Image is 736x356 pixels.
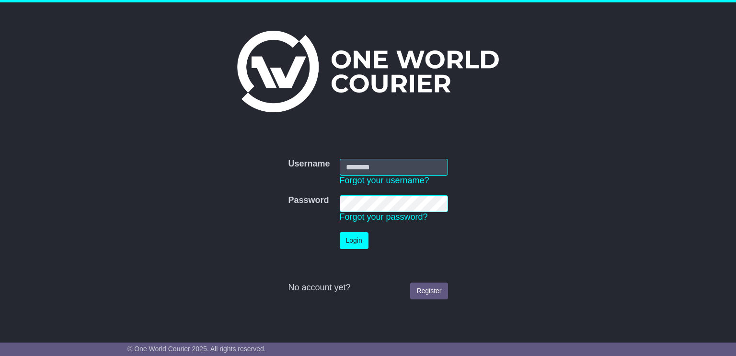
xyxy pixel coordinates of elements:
[340,232,368,249] button: Login
[410,283,448,299] a: Register
[340,176,429,185] a: Forgot your username?
[288,283,448,293] div: No account yet?
[340,212,428,222] a: Forgot your password?
[288,159,330,169] label: Username
[288,195,329,206] label: Password
[237,31,499,112] img: One World
[127,345,266,353] span: © One World Courier 2025. All rights reserved.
